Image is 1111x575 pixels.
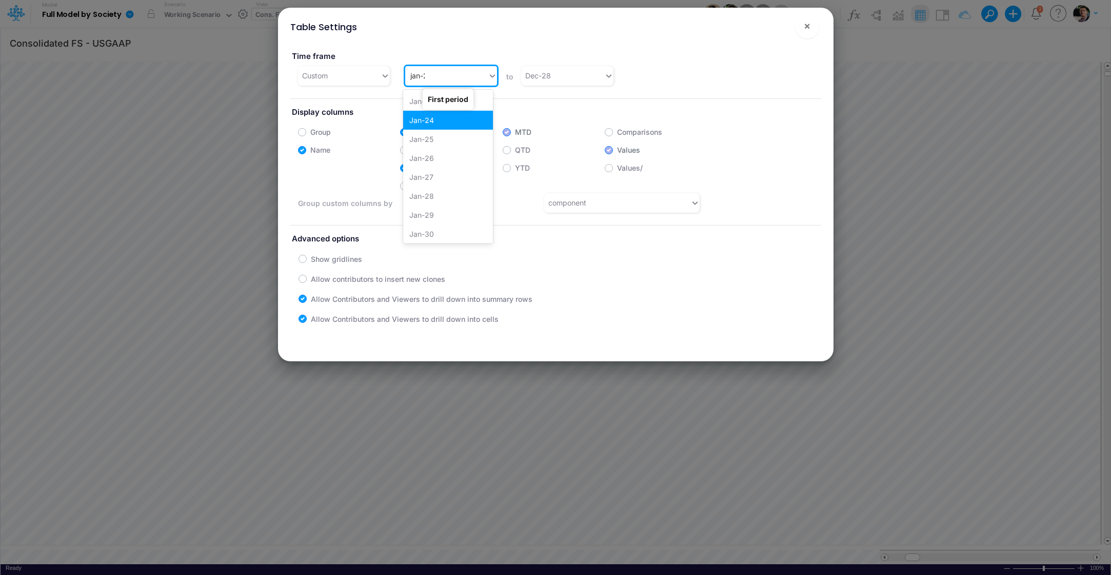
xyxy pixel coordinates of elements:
label: Time frame [290,47,548,66]
label: MTD [515,127,531,137]
div: Custom [302,70,328,81]
label: Advanced options [290,230,821,249]
label: to [505,71,513,82]
div: Jan-30 [403,224,493,243]
label: Allow Contributors and Viewers to drill down into cells [311,314,499,324]
label: Display columns [290,103,821,122]
span: × [804,19,810,32]
label: Allow contributors to insert new clones [311,274,445,284]
div: Table Settings [290,20,357,34]
label: QTD [515,145,530,155]
label: YTD [515,162,530,173]
div: Jan-29 [403,206,493,224]
label: Values [617,145,640,155]
div: Jan-25 [403,130,493,149]
label: Allow Contributors and Viewers to drill down into summary rows [311,294,532,304]
div: component [548,197,586,208]
div: Jan-24 [403,111,493,130]
label: Show gridlines [311,254,362,264]
div: Dec-28 [525,70,551,81]
label: Name [310,145,330,155]
label: Comparisons [617,127,662,137]
div: Jan-28 [403,187,493,206]
label: Group [310,127,331,137]
div: Jan-26 [403,149,493,168]
label: Group custom columns by [298,198,434,209]
strong: First period [428,95,468,104]
div: Jan-23 [403,92,493,111]
label: Values/ [617,162,643,173]
div: Jan-27 [403,168,493,187]
button: Close [795,14,820,38]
